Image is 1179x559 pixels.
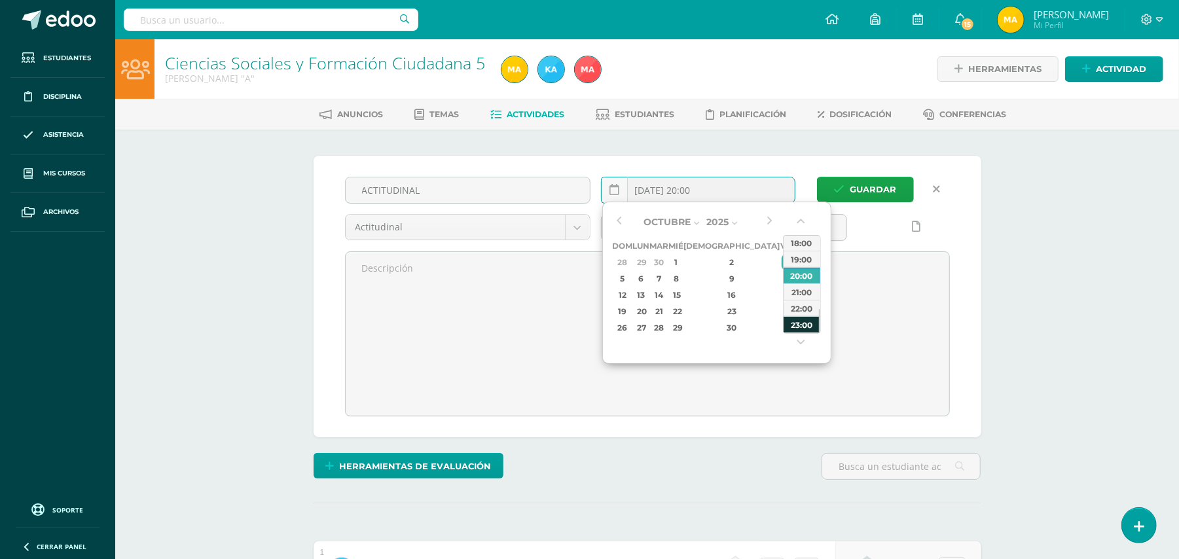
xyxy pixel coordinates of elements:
[339,454,491,478] span: Herramientas de evaluación
[1065,56,1163,82] a: Actividad
[615,287,631,302] div: 12
[615,304,631,319] div: 19
[319,104,383,125] a: Anuncios
[355,215,556,240] span: Actitudinal
[706,104,786,125] a: Planificación
[346,177,590,203] input: Título
[670,320,682,335] div: 29
[782,304,793,319] div: 24
[784,316,820,333] div: 23:00
[782,271,793,286] div: 10
[968,57,1042,81] span: Herramientas
[652,304,667,319] div: 21
[43,130,84,140] span: Asistencia
[16,500,100,518] a: Soporte
[693,287,771,302] div: 16
[634,287,648,302] div: 13
[615,271,631,286] div: 5
[998,7,1024,33] img: 215b9c9539769b3c2cc1c8ca402366c2.png
[780,238,795,254] th: Vie
[784,300,820,316] div: 22:00
[782,287,793,302] div: 17
[652,255,667,270] div: 30
[784,234,820,251] div: 18:00
[939,109,1006,119] span: Conferencias
[43,168,85,179] span: Mis cursos
[818,104,892,125] a: Dosificación
[670,287,682,302] div: 15
[602,177,795,203] input: Fecha de entrega
[429,109,459,119] span: Temas
[960,17,975,31] span: 15
[670,271,682,286] div: 8
[1096,57,1146,81] span: Actividad
[822,454,980,479] input: Busca un estudiante aquí...
[1034,8,1109,21] span: [PERSON_NAME]
[937,56,1059,82] a: Herramientas
[414,104,459,125] a: Temas
[650,238,669,254] th: Mar
[634,320,648,335] div: 27
[538,56,564,82] img: 258196113818b181416f1cb94741daed.png
[165,52,485,74] a: Ciencias Sociales y Formación Ciudadana 5
[784,283,820,300] div: 21:00
[37,542,86,551] span: Cerrar panel
[693,255,771,270] div: 2
[43,207,79,217] span: Archivos
[693,304,771,319] div: 23
[43,92,82,102] span: Disciplina
[10,193,105,232] a: Archivos
[644,216,691,228] span: Octubre
[784,267,820,283] div: 20:00
[53,505,84,514] span: Soporte
[634,304,648,319] div: 20
[670,304,682,319] div: 22
[923,104,1006,125] a: Conferencias
[615,109,674,119] span: Estudiantes
[829,109,892,119] span: Dosificación
[10,78,105,117] a: Disciplina
[615,255,631,270] div: 28
[707,216,729,228] span: 2025
[337,109,383,119] span: Anuncios
[633,238,650,254] th: Lun
[10,117,105,155] a: Asistencia
[613,238,633,254] th: Dom
[652,271,667,286] div: 7
[615,320,631,335] div: 26
[165,72,486,84] div: Quinto Bachillerato 'A'
[634,255,648,270] div: 29
[501,56,528,82] img: 215b9c9539769b3c2cc1c8ca402366c2.png
[346,215,590,240] a: Actitudinal
[817,177,914,202] button: Guardar
[693,271,771,286] div: 9
[693,320,771,335] div: 30
[669,238,684,254] th: Mié
[652,287,667,302] div: 14
[124,9,418,31] input: Busca un usuario...
[719,109,786,119] span: Planificación
[782,320,793,335] div: 31
[314,453,503,478] a: Herramientas de evaluación
[850,177,897,202] span: Guardar
[165,54,486,72] h1: Ciencias Sociales y Formación Ciudadana 5
[10,39,105,78] a: Estudiantes
[1034,20,1109,31] span: Mi Perfil
[652,320,667,335] div: 28
[43,53,91,63] span: Estudiantes
[490,104,564,125] a: Actividades
[782,255,793,270] div: 3
[684,238,780,254] th: [DEMOGRAPHIC_DATA]
[784,251,820,267] div: 19:00
[10,154,105,193] a: Mis cursos
[634,271,648,286] div: 6
[507,109,564,119] span: Actividades
[670,255,682,270] div: 1
[575,56,601,82] img: 0183f867e09162c76e2065f19ee79ccf.png
[596,104,674,125] a: Estudiantes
